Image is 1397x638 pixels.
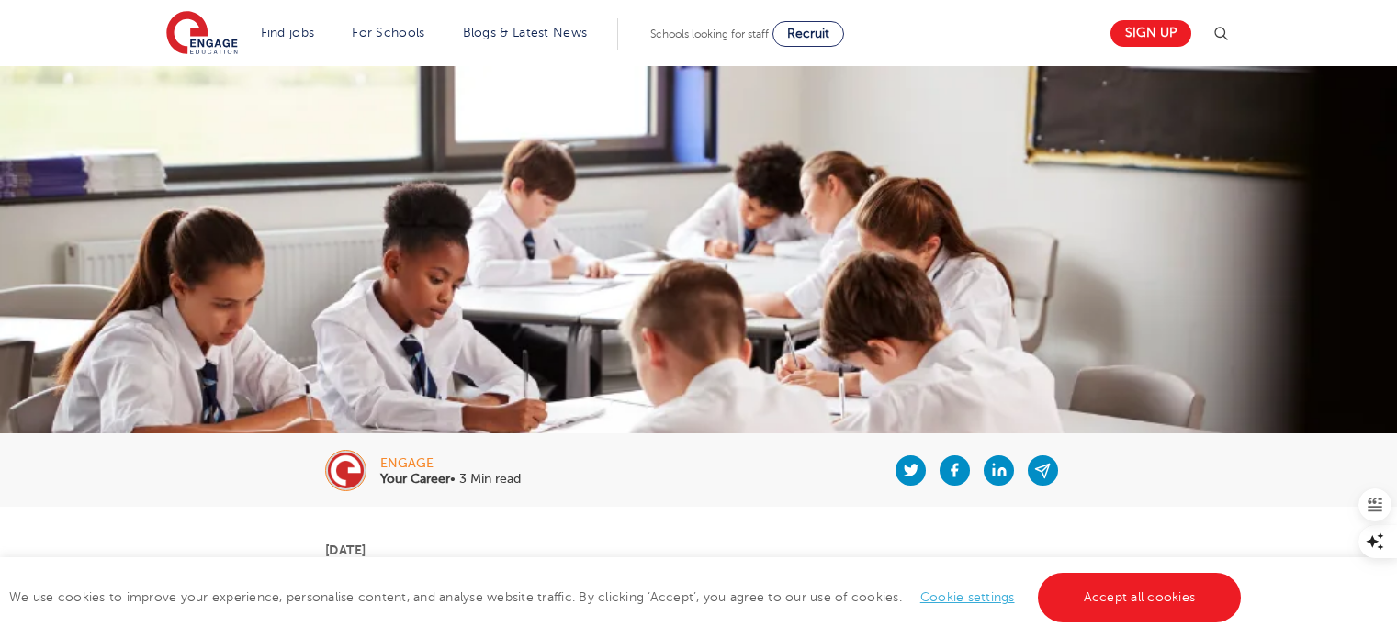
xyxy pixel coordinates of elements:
a: Cookie settings [920,590,1015,604]
img: Engage Education [166,11,238,57]
b: Your Career [380,472,450,486]
a: Find jobs [261,26,315,39]
span: Schools looking for staff [650,28,769,40]
a: Blogs & Latest News [463,26,588,39]
p: • 3 Min read [380,473,521,486]
a: Accept all cookies [1038,573,1242,622]
div: engage [380,457,521,470]
span: Recruit [787,27,829,40]
a: Recruit [772,21,844,47]
a: Sign up [1110,20,1191,47]
span: We use cookies to improve your experience, personalise content, and analyse website traffic. By c... [9,590,1245,604]
p: [DATE] [325,543,1072,556]
a: For Schools [352,26,424,39]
